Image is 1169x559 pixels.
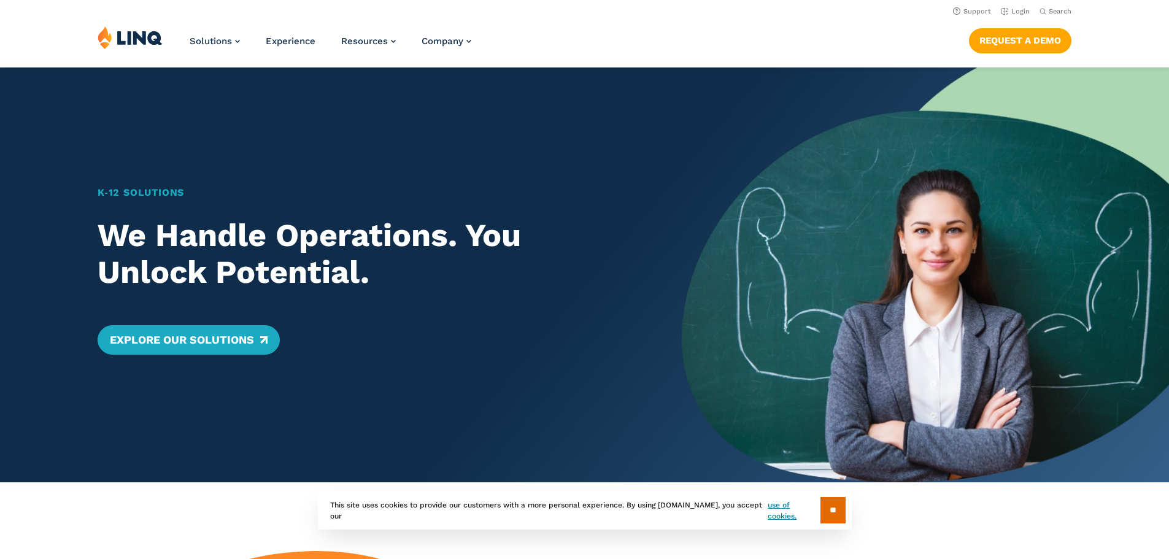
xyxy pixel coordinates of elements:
[190,36,232,47] span: Solutions
[190,36,240,47] a: Solutions
[969,28,1071,53] a: Request a Demo
[98,217,635,291] h2: We Handle Operations. You Unlock Potential.
[969,26,1071,53] nav: Button Navigation
[953,7,991,15] a: Support
[190,26,471,66] nav: Primary Navigation
[422,36,463,47] span: Company
[341,36,396,47] a: Resources
[341,36,388,47] span: Resources
[98,325,280,355] a: Explore Our Solutions
[1049,7,1071,15] span: Search
[98,185,635,200] h1: K‑12 Solutions
[422,36,471,47] a: Company
[318,491,852,530] div: This site uses cookies to provide our customers with a more personal experience. By using [DOMAIN...
[1001,7,1030,15] a: Login
[98,26,163,49] img: LINQ | K‑12 Software
[266,36,315,47] a: Experience
[768,499,820,522] a: use of cookies.
[682,67,1169,482] img: Home Banner
[1040,7,1071,16] button: Open Search Bar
